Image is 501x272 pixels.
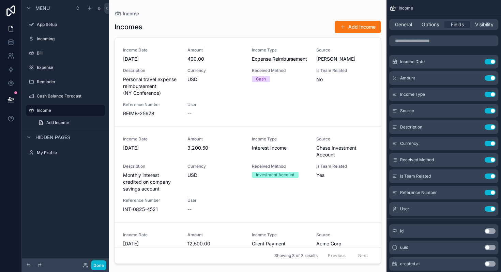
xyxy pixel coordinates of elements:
span: Income Date [400,59,425,64]
a: Expense [26,62,105,73]
span: Received Method [400,157,434,163]
label: Reminder [37,79,104,85]
span: Visibility [475,21,494,28]
span: Currency [400,141,419,146]
a: Add Income [34,117,105,128]
label: App Setup [37,22,104,27]
span: Options [422,21,439,28]
a: My Profile [26,147,105,158]
span: Description [400,124,422,130]
label: Incoming [37,36,104,42]
span: General [395,21,412,28]
label: Income [37,108,101,113]
span: Reference Number [400,190,437,195]
a: App Setup [26,19,105,30]
span: Fields [451,21,464,28]
a: Incoming [26,33,105,44]
span: User [400,206,409,212]
span: Income Type [400,92,425,97]
label: Expense [37,65,104,70]
a: Bill [26,48,105,59]
a: Reminder [26,76,105,87]
span: Is Team Related [400,173,431,179]
a: Cash Balance Forecast [26,91,105,102]
button: Done [91,260,106,270]
span: Hidden pages [35,134,70,141]
span: id [400,228,404,234]
span: Source [400,108,414,114]
span: Menu [35,5,50,12]
label: Bill [37,50,104,56]
label: My Profile [37,150,104,155]
span: Showing 3 of 3 results [274,253,318,258]
a: Income [26,105,105,116]
span: Income [399,5,413,11]
span: uuid [400,245,408,250]
label: Cash Balance Forecast [37,93,104,99]
span: Amount [400,75,415,81]
span: Add Income [46,120,69,125]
